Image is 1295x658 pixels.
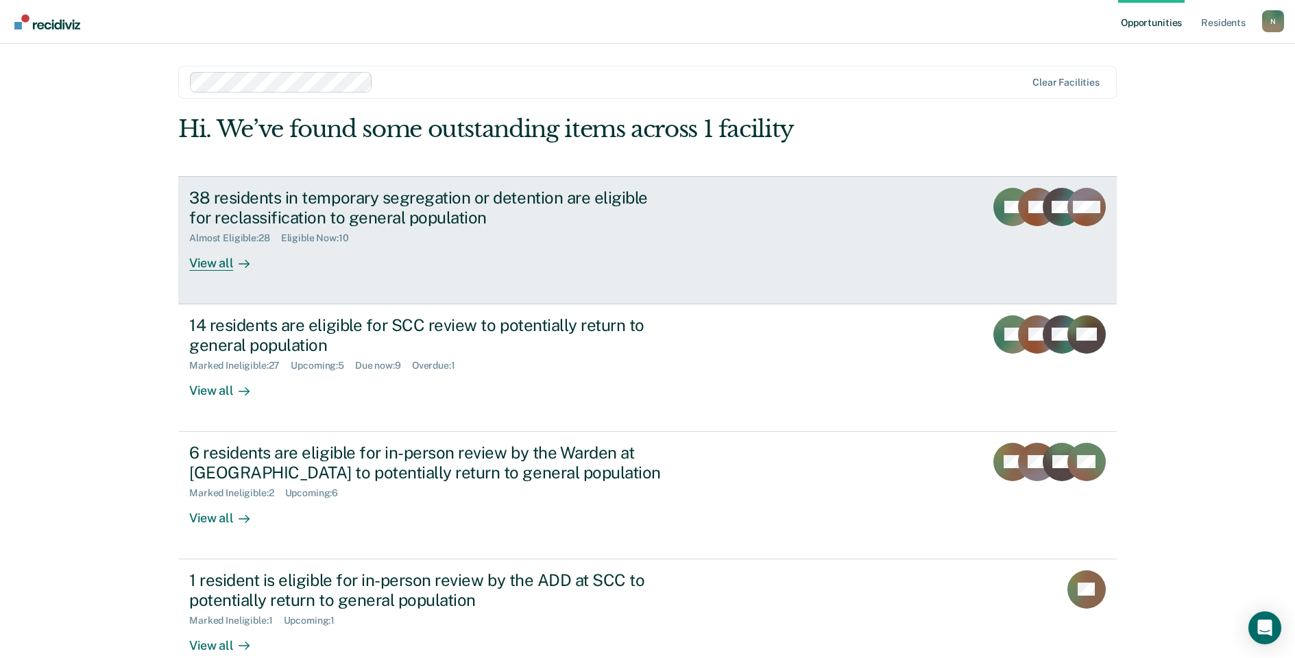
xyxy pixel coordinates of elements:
[1032,77,1100,88] div: Clear facilities
[189,615,283,626] div: Marked Ineligible : 1
[189,244,266,271] div: View all
[1248,611,1281,644] div: Open Intercom Messenger
[412,360,466,371] div: Overdue : 1
[281,232,360,244] div: Eligible Now : 10
[291,360,355,371] div: Upcoming : 5
[1262,10,1284,32] button: Profile dropdown button
[14,14,80,29] img: Recidiviz
[285,487,350,499] div: Upcoming : 6
[178,432,1117,559] a: 6 residents are eligible for in-person review by the Warden at [GEOGRAPHIC_DATA] to potentially r...
[189,626,266,653] div: View all
[189,443,670,483] div: 6 residents are eligible for in-person review by the Warden at [GEOGRAPHIC_DATA] to potentially r...
[189,371,266,398] div: View all
[189,570,670,610] div: 1 resident is eligible for in-person review by the ADD at SCC to potentially return to general po...
[189,232,281,244] div: Almost Eligible : 28
[178,176,1117,304] a: 38 residents in temporary segregation or detention are eligible for reclassification to general p...
[189,360,291,371] div: Marked Ineligible : 27
[189,499,266,526] div: View all
[178,304,1117,432] a: 14 residents are eligible for SCC review to potentially return to general populationMarked Inelig...
[189,315,670,355] div: 14 residents are eligible for SCC review to potentially return to general population
[284,615,346,626] div: Upcoming : 1
[189,188,670,228] div: 38 residents in temporary segregation or detention are eligible for reclassification to general p...
[189,487,285,499] div: Marked Ineligible : 2
[1262,10,1284,32] div: N
[355,360,412,371] div: Due now : 9
[178,115,929,143] div: Hi. We’ve found some outstanding items across 1 facility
